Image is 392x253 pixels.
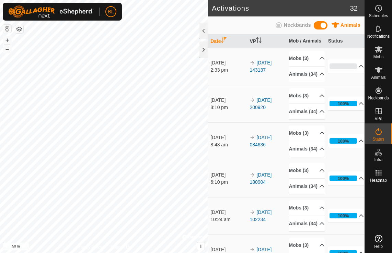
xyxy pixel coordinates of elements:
[289,141,325,157] p-accordion-header: Animals (34)
[374,244,383,249] span: Help
[365,232,392,251] a: Help
[286,35,325,48] th: Mob / Animals
[3,36,11,44] button: +
[256,38,262,44] p-sorticon: Activate to sort
[197,242,205,250] button: i
[210,104,246,111] div: 8:10 pm
[338,138,349,144] div: 100%
[221,38,227,44] p-sorticon: Activate to sort
[367,34,390,38] span: Notifications
[250,60,272,73] a: [DATE] 143137
[328,59,364,73] p-accordion-header: 0%
[370,178,387,182] span: Heatmap
[250,135,272,147] a: [DATE] 084636
[3,45,11,53] button: –
[210,97,246,104] div: [DATE]
[328,209,364,222] p-accordion-header: 100%
[350,3,358,13] span: 32
[289,163,325,178] p-accordion-header: Mobs (3)
[289,51,325,66] p-accordion-header: Mobs (3)
[330,63,357,69] div: 0%
[289,179,325,194] p-accordion-header: Animals (34)
[369,14,388,18] span: Schedules
[289,88,325,104] p-accordion-header: Mobs (3)
[338,100,349,107] div: 100%
[368,96,389,100] span: Neckbands
[250,60,255,65] img: arrow
[200,243,201,249] span: i
[210,171,246,179] div: [DATE]
[289,125,325,141] p-accordion-header: Mobs (3)
[330,138,357,144] div: 100%
[210,134,246,141] div: [DATE]
[250,209,272,222] a: [DATE] 102234
[210,59,246,67] div: [DATE]
[208,35,247,48] th: Date
[212,4,350,12] h2: Activations
[250,172,272,185] a: [DATE] 180904
[374,158,382,162] span: Infra
[15,25,23,33] button: Map Layers
[108,8,114,15] span: BL
[210,179,246,186] div: 6:10 pm
[210,216,246,223] div: 10:24 am
[289,67,325,82] p-accordion-header: Animals (34)
[328,134,364,148] p-accordion-header: 100%
[289,200,325,216] p-accordion-header: Mobs (3)
[330,176,357,181] div: 100%
[111,244,131,250] a: Contact Us
[250,135,255,140] img: arrow
[330,213,357,218] div: 100%
[328,97,364,110] p-accordion-header: 100%
[77,244,103,250] a: Privacy Policy
[330,101,357,106] div: 100%
[210,141,246,148] div: 8:48 am
[3,25,11,33] button: Reset Map
[372,137,384,141] span: Status
[210,67,246,74] div: 2:33 pm
[373,55,383,59] span: Mobs
[210,209,246,216] div: [DATE]
[289,216,325,231] p-accordion-header: Animals (34)
[8,5,94,18] img: Gallagher Logo
[284,22,311,28] span: Neckbands
[247,35,286,48] th: VP
[325,35,365,48] th: Status
[341,22,360,28] span: Animals
[338,213,349,219] div: 100%
[328,171,364,185] p-accordion-header: 100%
[250,97,255,103] img: arrow
[289,238,325,253] p-accordion-header: Mobs (3)
[374,117,382,121] span: VPs
[371,75,386,80] span: Animals
[338,175,349,182] div: 100%
[250,97,272,110] a: [DATE] 200920
[289,104,325,119] p-accordion-header: Animals (34)
[250,172,255,178] img: arrow
[250,209,255,215] img: arrow
[250,247,255,252] img: arrow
